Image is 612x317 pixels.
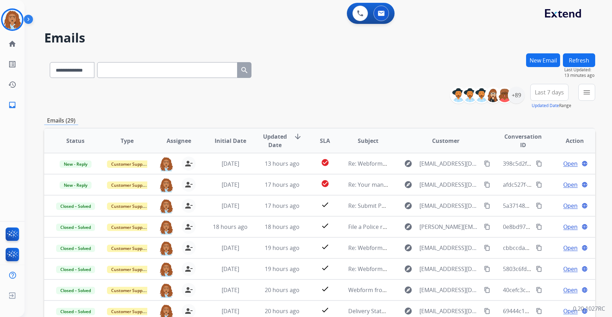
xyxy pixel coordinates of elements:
mat-icon: person_remove [184,265,193,273]
span: Customer Support [107,160,153,168]
span: Conversation ID [503,132,543,149]
span: [EMAIL_ADDRESS][DOMAIN_NAME] [419,202,480,210]
span: Delivery Status Notification (Failure) [348,307,443,315]
mat-icon: menu [583,88,591,97]
span: [DATE] [222,181,239,189]
span: afdc527f-3e50-4158-938e-0829528d56ef [503,181,607,189]
span: [DATE] [222,286,239,294]
span: Re: Webform from [EMAIL_ADDRESS][DOMAIN_NAME] on [DATE] [348,244,517,252]
span: 5a37148d-27d6-4245-b241-e4d9a50fb7ff [503,202,609,210]
mat-icon: person_remove [184,180,193,189]
span: 398c5d2f-00a3-497c-b515-2b895be8d7e6 [503,160,611,167]
span: cbbccda1-c535-4529-85a7-8967daa4c2a6 [503,244,611,252]
span: [EMAIL_ADDRESS][DOMAIN_NAME] [419,244,480,252]
mat-icon: check [321,200,329,209]
mat-icon: check [321,222,329,230]
p: Emails (29) [44,116,78,125]
span: Open [563,223,578,231]
span: [DATE] [222,244,239,252]
mat-icon: content_copy [536,224,542,230]
span: Closed – Solved [56,245,95,252]
mat-icon: search [240,66,249,74]
span: 20 hours ago [265,286,300,294]
span: Webform from [EMAIL_ADDRESS][DOMAIN_NAME] on [DATE] [348,286,507,294]
span: 20 hours ago [265,307,300,315]
span: Range [532,103,571,108]
span: [EMAIL_ADDRESS][DOMAIN_NAME] [419,265,480,273]
span: [EMAIL_ADDRESS][DOMAIN_NAME][US_STATE] [419,159,480,168]
div: +89 [508,87,525,104]
mat-icon: explore [404,180,412,189]
span: Re: Webform from [EMAIL_ADDRESS][DOMAIN_NAME] on [DATE] [348,265,517,273]
span: Re: Your manufacturer's warranty may still be active [348,181,486,189]
mat-icon: content_copy [484,203,490,209]
mat-icon: language [581,266,588,272]
button: Last 7 days [530,84,569,101]
span: Initial Date [215,137,246,145]
span: 69444c1b-4621-450c-a582-ba7cd363a733 [503,307,611,315]
span: Re: Submit Photos [348,202,397,210]
mat-icon: arrow_downward [294,132,302,141]
span: Last 7 days [535,91,564,94]
span: Closed – Solved [56,266,95,273]
mat-icon: check_circle [321,179,329,188]
span: Closed – Solved [56,203,95,210]
mat-icon: explore [404,202,412,210]
mat-icon: explore [404,223,412,231]
mat-icon: person_remove [184,223,193,231]
span: Customer [432,137,459,145]
span: [DATE] [222,202,239,210]
mat-icon: person_remove [184,307,193,315]
mat-icon: content_copy [484,308,490,314]
span: [DATE] [222,160,239,167]
img: agent-avatar [159,241,173,256]
span: Open [563,180,578,189]
span: 17 hours ago [265,202,300,210]
span: Customer Support [107,287,153,294]
span: [DATE] [222,307,239,315]
mat-icon: language [581,287,588,293]
th: Action [544,128,595,153]
mat-icon: content_copy [536,245,542,251]
span: Open [563,202,578,210]
img: agent-avatar [159,178,173,192]
span: Customer Support [107,245,153,252]
span: Customer Support [107,203,153,210]
span: Open [563,159,578,168]
span: Re: Webform from [EMAIL_ADDRESS][DOMAIN_NAME][US_STATE] on [DATE] [348,160,546,167]
h2: Emails [44,31,595,45]
mat-icon: content_copy [536,160,542,167]
mat-icon: content_copy [484,266,490,272]
mat-icon: language [581,160,588,167]
p: 0.20.1027RC [573,304,605,313]
span: Status [66,137,85,145]
span: Closed – Solved [56,308,95,315]
mat-icon: person_remove [184,286,193,294]
span: Customer Support [107,266,153,273]
span: 5803c6fd-124c-44bc-b589-ad6e145982c2 [503,265,610,273]
mat-icon: check [321,264,329,272]
mat-icon: list_alt [8,60,16,68]
span: 40cefc3c-5531-444f-ba6e-a50727aed765 [503,286,608,294]
mat-icon: check [321,243,329,251]
mat-icon: language [581,181,588,188]
mat-icon: content_copy [484,160,490,167]
span: 18 hours ago [213,223,248,231]
mat-icon: person_remove [184,202,193,210]
span: 17 hours ago [265,181,300,189]
span: 19 hours ago [265,244,300,252]
span: 13 minutes ago [564,73,595,78]
button: Updated Date [532,103,559,108]
mat-icon: content_copy [536,308,542,314]
mat-icon: content_copy [484,245,490,251]
mat-icon: language [581,224,588,230]
img: agent-avatar [159,262,173,277]
span: [EMAIL_ADDRESS][DOMAIN_NAME] [419,307,480,315]
span: Type [121,137,134,145]
span: 0e8bd97b-9fdb-4ff3-86d7-a5bd5c91aeed [503,223,610,231]
span: File a Police report [348,223,397,231]
mat-icon: language [581,245,588,251]
mat-icon: content_copy [484,287,490,293]
mat-icon: content_copy [536,287,542,293]
span: Customer Support [107,181,153,189]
